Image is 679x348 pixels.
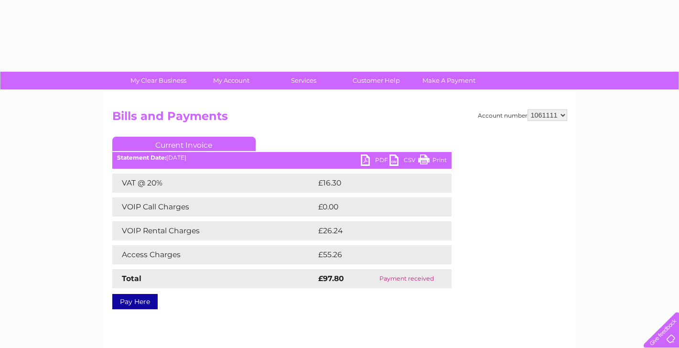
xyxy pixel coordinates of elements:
[112,154,452,161] div: [DATE]
[112,174,316,193] td: VAT @ 20%
[112,197,316,217] td: VOIP Call Charges
[112,109,567,128] h2: Bills and Payments
[410,72,488,89] a: Make A Payment
[316,197,430,217] td: £0.00
[362,269,451,288] td: Payment received
[192,72,270,89] a: My Account
[112,221,316,240] td: VOIP Rental Charges
[389,154,418,168] a: CSV
[112,245,316,264] td: Access Charges
[117,154,166,161] b: Statement Date:
[112,137,256,151] a: Current Invoice
[316,245,432,264] td: £55.26
[337,72,416,89] a: Customer Help
[316,221,432,240] td: £26.24
[112,294,158,309] a: Pay Here
[418,154,447,168] a: Print
[119,72,198,89] a: My Clear Business
[361,154,389,168] a: PDF
[318,274,344,283] strong: £97.80
[478,109,567,121] div: Account number
[122,274,141,283] strong: Total
[316,174,431,193] td: £16.30
[264,72,343,89] a: Services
